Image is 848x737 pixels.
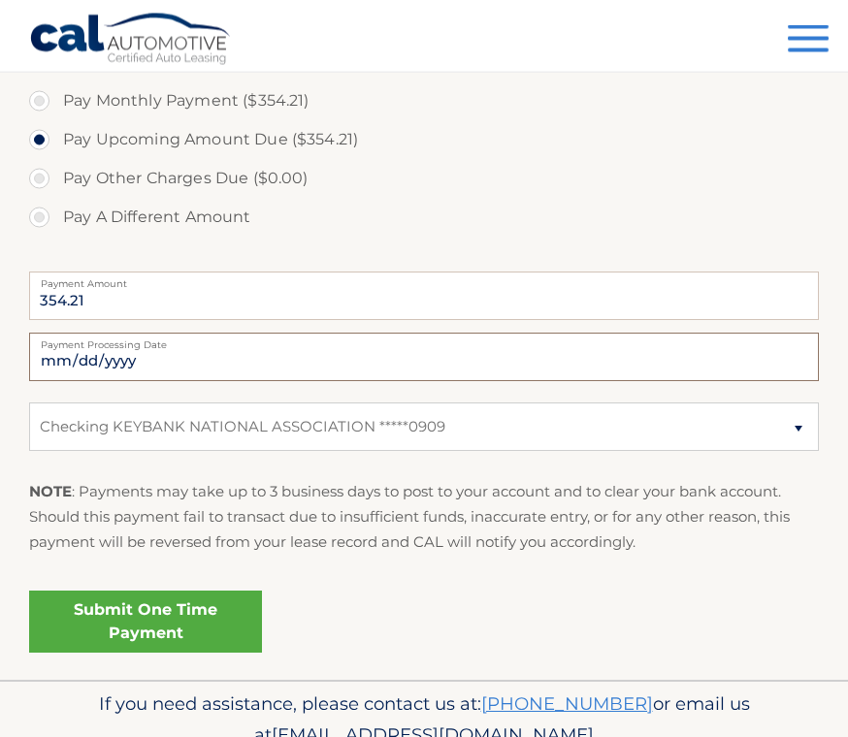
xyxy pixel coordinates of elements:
a: [PHONE_NUMBER] [481,693,653,716]
label: Payment Amount [29,272,819,288]
strong: NOTE [29,483,72,501]
label: Payment Processing Date [29,334,819,349]
label: Pay Upcoming Amount Due ($354.21) [29,121,819,160]
label: Pay Monthly Payment ($354.21) [29,82,819,121]
a: Cal Automotive [29,13,233,69]
label: Pay Other Charges Due ($0.00) [29,160,819,199]
button: Menu [788,25,829,57]
label: Pay A Different Amount [29,199,819,238]
input: Payment Date [29,334,819,382]
input: Payment Amount [29,272,819,321]
p: : Payments may take up to 3 business days to post to your account and to clear your bank account.... [29,480,819,557]
a: Submit One Time Payment [29,592,262,654]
